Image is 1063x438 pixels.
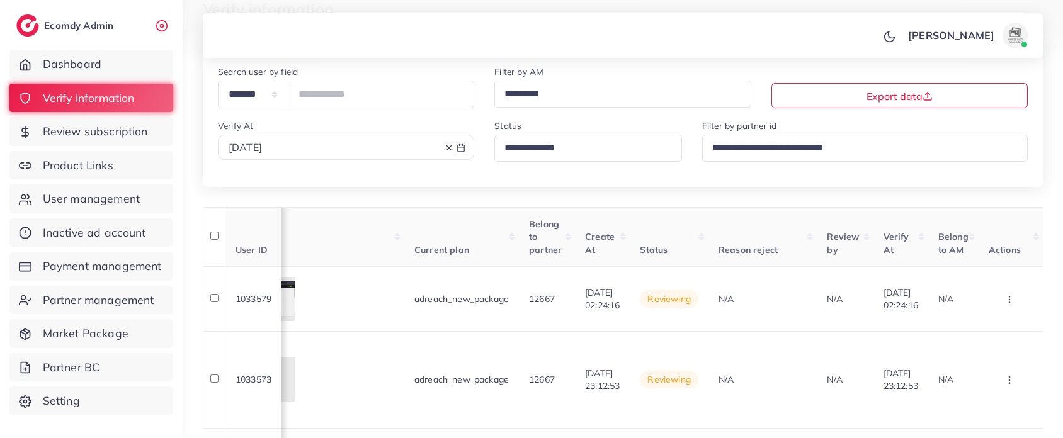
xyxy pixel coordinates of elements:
span: Partner BC [43,359,100,376]
span: reviewing [640,371,698,388]
span: Setting [43,393,80,409]
span: [DATE] 02:24:16 [884,287,918,311]
span: N/A [719,293,734,305]
span: adreach_new_package [414,293,509,305]
input: Search for option [500,138,666,158]
span: Partner management [43,292,154,308]
span: Product Links [43,157,113,174]
span: Current plan [414,244,469,255]
div: Search for option [494,81,751,108]
span: N/A [827,374,842,385]
h2: Ecomdy Admin [44,20,117,31]
label: Filter by partner id [702,120,776,132]
a: Product Links [9,151,173,180]
span: N/A [827,293,842,305]
span: Belong to AM [938,231,969,255]
span: [DATE] [229,141,262,154]
a: Setting [9,386,173,415]
span: 12667 [529,293,555,305]
span: Inactive ad account [43,225,146,241]
span: [DATE] 02:24:16 [585,287,620,311]
span: reviewing [640,290,698,308]
input: Search for option [500,84,734,104]
span: Payment management [43,258,162,274]
div: Search for option [702,135,1028,162]
a: User management [9,184,173,213]
span: [DATE] 23:12:53 [585,368,620,391]
a: Verify information [9,84,173,113]
a: logoEcomdy Admin [16,14,117,36]
label: Filter by AM [494,65,543,78]
img: avatar [1003,23,1028,48]
span: Status [640,244,668,255]
input: Search for option [708,138,1011,158]
span: 1033579 [236,293,271,305]
p: [PERSON_NAME] [908,28,994,43]
a: Partner BC [9,353,173,382]
span: Export data [867,90,933,103]
label: Search user by field [218,65,298,78]
a: Payment management [9,252,173,281]
span: [DATE] 23:12:53 [884,368,918,391]
span: Verify At [884,231,909,255]
a: Review subscription [9,117,173,146]
label: Status [494,120,521,132]
a: Partner management [9,286,173,315]
span: 12667 [529,374,555,385]
span: Create At [585,231,615,255]
span: User management [43,191,140,207]
span: Belong to partner [529,218,562,255]
label: Verify At [218,120,253,132]
a: Inactive ad account [9,218,173,247]
span: Review by [827,231,859,255]
span: 1033573 [236,374,271,385]
span: User ID [236,244,268,255]
span: Reason reject [719,244,778,255]
img: logo [16,14,39,36]
a: Dashboard [9,50,173,79]
span: Dashboard [43,56,101,72]
span: Review subscription [43,123,148,140]
span: Verify information [43,90,135,106]
span: N/A [719,374,734,385]
span: Actions [989,244,1021,255]
a: Market Package [9,319,173,348]
a: [PERSON_NAME]avatar [901,23,1033,48]
span: N/A [938,374,953,385]
span: Market Package [43,325,128,342]
div: Search for option [494,135,682,162]
span: adreach_new_package [414,374,509,385]
span: N/A [938,293,953,305]
button: Export data [771,83,1028,108]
